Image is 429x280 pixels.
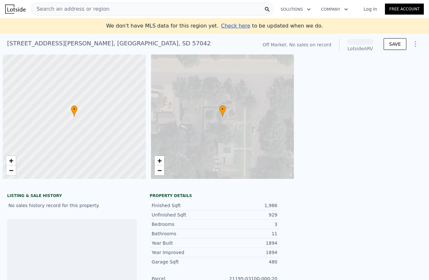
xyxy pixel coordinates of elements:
[152,212,214,218] div: Unfinished Sqft
[5,5,26,14] img: Lotside
[7,200,137,211] div: No sales history record for this property.
[219,105,226,117] div: •
[356,6,385,12] a: Log In
[262,41,331,48] div: Off Market. No sales on record
[31,5,110,13] span: Search an address or region
[71,106,77,112] span: •
[71,105,77,117] div: •
[214,240,277,246] div: 1894
[9,157,13,165] span: +
[384,38,406,50] button: SAVE
[152,259,214,265] div: Garage Sqft
[155,166,164,175] a: Zoom out
[6,156,16,166] a: Zoom in
[214,259,277,265] div: 480
[152,221,214,227] div: Bedrooms
[157,157,161,165] span: +
[221,22,323,30] div: to be updated when we do.
[219,106,226,112] span: •
[214,212,277,218] div: 929
[7,193,137,200] div: LISTING & SALE HISTORY
[152,202,214,209] div: Finished Sqft
[106,22,323,30] div: We don't have MLS data for this region yet.
[152,230,214,237] div: Bathrooms
[150,193,279,198] div: Property details
[152,240,214,246] div: Year Built
[409,38,422,51] button: Show Options
[214,202,277,209] div: 1,986
[7,39,211,48] div: [STREET_ADDRESS][PERSON_NAME] , [GEOGRAPHIC_DATA] , SD 57042
[385,4,424,15] a: Free Account
[214,221,277,227] div: 3
[214,230,277,237] div: 11
[9,166,13,174] span: −
[221,23,250,29] span: Check here
[316,4,353,15] button: Company
[6,166,16,175] a: Zoom out
[157,166,161,174] span: −
[347,45,373,52] div: Lotside ARV
[275,4,316,15] button: Solutions
[155,156,164,166] a: Zoom in
[152,249,214,256] div: Year Improved
[214,249,277,256] div: 1894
